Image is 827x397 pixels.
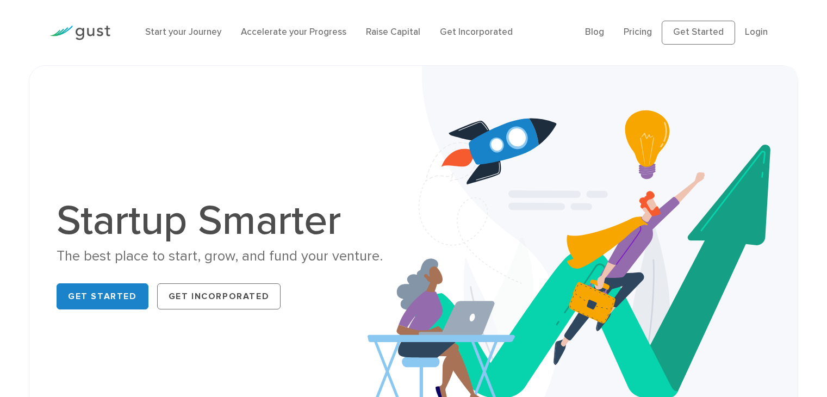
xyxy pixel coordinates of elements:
img: Gust Logo [49,26,110,40]
h1: Startup Smarter [57,200,405,241]
div: The best place to start, grow, and fund your venture. [57,247,405,266]
a: Raise Capital [366,27,420,38]
a: Get Started [57,283,148,309]
a: Get Incorporated [157,283,281,309]
a: Pricing [624,27,652,38]
a: Blog [585,27,604,38]
a: Login [745,27,768,38]
a: Get Started [662,21,735,45]
a: Get Incorporated [440,27,513,38]
a: Accelerate your Progress [241,27,346,38]
a: Start your Journey [145,27,221,38]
